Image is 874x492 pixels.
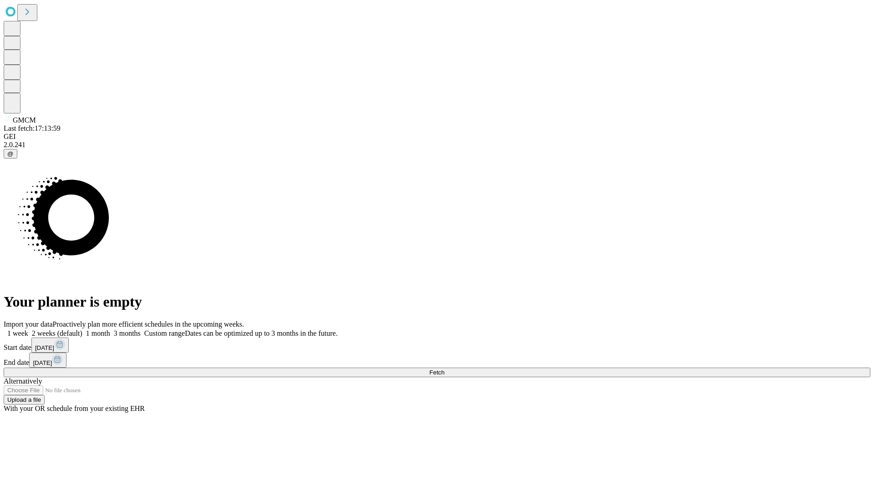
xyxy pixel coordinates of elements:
[13,116,36,124] span: GMCM
[4,133,870,141] div: GEI
[114,329,141,337] span: 3 months
[53,320,244,328] span: Proactively plan more efficient schedules in the upcoming weeks.
[4,353,870,368] div: End date
[4,338,870,353] div: Start date
[144,329,185,337] span: Custom range
[4,377,42,385] span: Alternatively
[4,293,870,310] h1: Your planner is empty
[4,124,61,132] span: Last fetch: 17:13:59
[7,150,14,157] span: @
[31,338,69,353] button: [DATE]
[4,320,53,328] span: Import your data
[4,141,870,149] div: 2.0.241
[4,368,870,377] button: Fetch
[4,405,145,412] span: With your OR schedule from your existing EHR
[35,344,54,351] span: [DATE]
[429,369,444,376] span: Fetch
[33,359,52,366] span: [DATE]
[32,329,82,337] span: 2 weeks (default)
[185,329,337,337] span: Dates can be optimized up to 3 months in the future.
[4,149,17,159] button: @
[86,329,110,337] span: 1 month
[4,395,45,405] button: Upload a file
[7,329,28,337] span: 1 week
[29,353,66,368] button: [DATE]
